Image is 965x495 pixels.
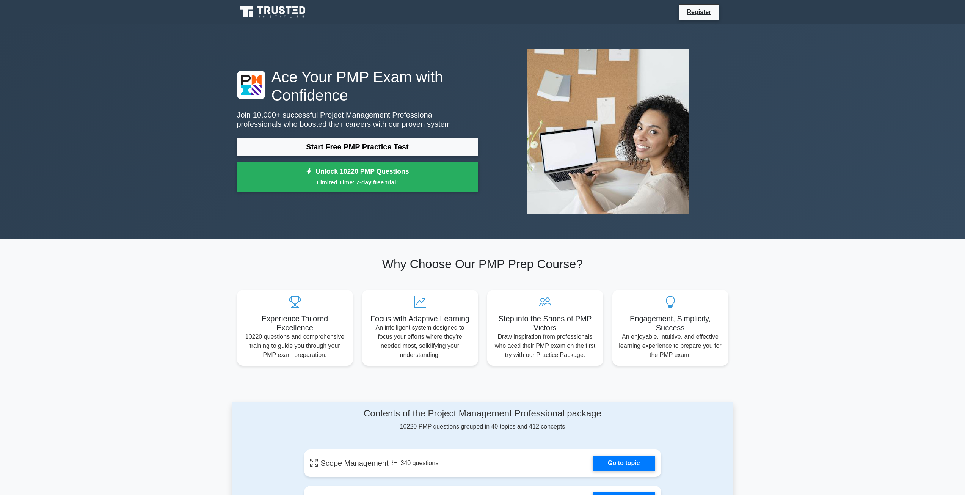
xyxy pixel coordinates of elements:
[243,314,347,332] h5: Experience Tailored Excellence
[237,110,478,129] p: Join 10,000+ successful Project Management Professional professionals who boosted their careers w...
[237,138,478,156] a: Start Free PMP Practice Test
[237,257,728,271] h2: Why Choose Our PMP Prep Course?
[618,314,722,332] h5: Engagement, Simplicity, Success
[493,332,597,360] p: Draw inspiration from professionals who aced their PMP exam on the first try with our Practice Pa...
[368,314,472,323] h5: Focus with Adaptive Learning
[593,456,655,471] a: Go to topic
[368,323,472,360] p: An intelligent system designed to focus your efforts where they're needed most, solidifying your ...
[493,314,597,332] h5: Step into the Shoes of PMP Victors
[618,332,722,360] p: An enjoyable, intuitive, and effective learning experience to prepare you for the PMP exam.
[304,408,661,431] div: 10220 PMP questions grouped in 40 topics and 412 concepts
[237,162,478,192] a: Unlock 10220 PMP QuestionsLimited Time: 7-day free trial!
[243,332,347,360] p: 10220 questions and comprehensive training to guide you through your PMP exam preparation.
[246,178,469,187] small: Limited Time: 7-day free trial!
[682,7,716,17] a: Register
[237,68,478,104] h1: Ace Your PMP Exam with Confidence
[304,408,661,419] h4: Contents of the Project Management Professional package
